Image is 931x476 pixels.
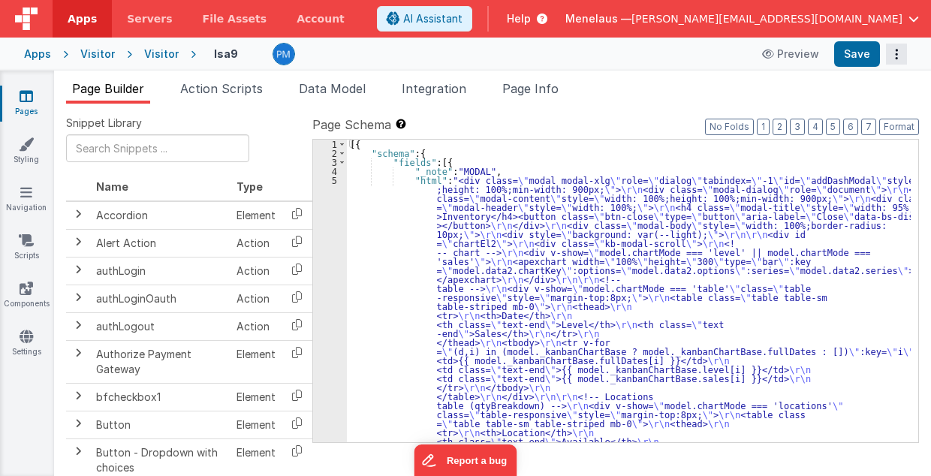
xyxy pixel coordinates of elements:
td: Element [230,383,282,411]
td: Accordion [90,201,230,230]
td: Action [230,257,282,285]
span: Page Schema [312,116,391,134]
span: Apps [68,11,97,26]
button: Format [879,119,919,135]
button: Options [886,44,907,65]
td: Alert Action [90,229,230,257]
span: Type [237,180,263,193]
td: Action [230,312,282,340]
span: Page Info [502,81,559,96]
div: 3 [313,158,347,167]
button: 5 [826,119,840,135]
button: AI Assistant [377,6,472,32]
div: 1 [313,140,347,149]
span: [PERSON_NAME][EMAIL_ADDRESS][DOMAIN_NAME] [631,11,902,26]
div: Apps [24,47,51,62]
td: Element [230,340,282,383]
h4: lsa9 [214,48,238,59]
button: 7 [861,119,876,135]
img: a12ed5ba5769bda9d2665f51d2850528 [273,44,294,65]
button: 3 [790,119,805,135]
span: Snippet Library [66,116,142,131]
button: No Folds [705,119,754,135]
td: Element [230,201,282,230]
button: 6 [843,119,858,135]
span: Page Builder [72,81,144,96]
td: authLogin [90,257,230,285]
span: Servers [127,11,172,26]
div: 4 [313,167,347,176]
div: Visitor [80,47,115,62]
td: authLoginOauth [90,285,230,312]
div: 2 [313,149,347,158]
span: Name [96,180,128,193]
td: Element [230,411,282,438]
button: 1 [757,119,770,135]
span: Integration [402,81,466,96]
span: AI Assistant [403,11,462,26]
td: Authorize Payment Gateway [90,340,230,383]
span: Help [507,11,531,26]
td: Action [230,285,282,312]
button: Menelaus — [PERSON_NAME][EMAIL_ADDRESS][DOMAIN_NAME] [565,11,919,26]
button: Save [834,41,880,67]
td: authLogout [90,312,230,340]
div: Visitor [144,47,179,62]
iframe: Marker.io feedback button [414,444,517,476]
button: 4 [808,119,823,135]
input: Search Snippets ... [66,134,249,162]
span: Data Model [299,81,366,96]
span: Action Scripts [180,81,263,96]
span: File Assets [203,11,267,26]
td: bfcheckbox1 [90,383,230,411]
td: Button [90,411,230,438]
td: Action [230,229,282,257]
button: 2 [773,119,787,135]
span: Menelaus — [565,11,631,26]
button: Preview [753,42,828,66]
